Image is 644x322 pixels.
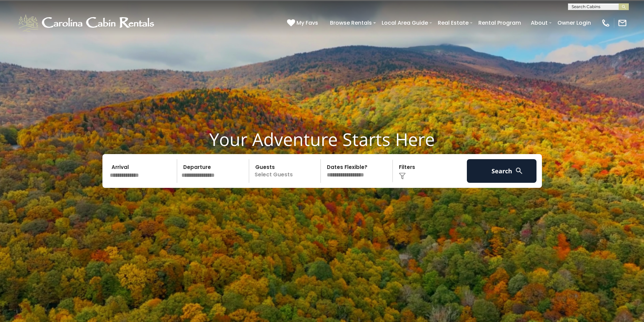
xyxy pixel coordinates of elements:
[475,17,524,29] a: Rental Program
[554,17,594,29] a: Owner Login
[527,17,551,29] a: About
[17,13,157,33] img: White-1-1-2.png
[399,173,406,179] img: filter--v1.png
[378,17,431,29] a: Local Area Guide
[287,19,320,27] a: My Favs
[5,129,639,150] h1: Your Adventure Starts Here
[618,18,627,28] img: mail-regular-white.png
[327,17,375,29] a: Browse Rentals
[515,167,523,175] img: search-regular-white.png
[467,159,537,183] button: Search
[601,18,611,28] img: phone-regular-white.png
[251,159,321,183] p: Select Guests
[296,19,318,27] span: My Favs
[434,17,472,29] a: Real Estate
